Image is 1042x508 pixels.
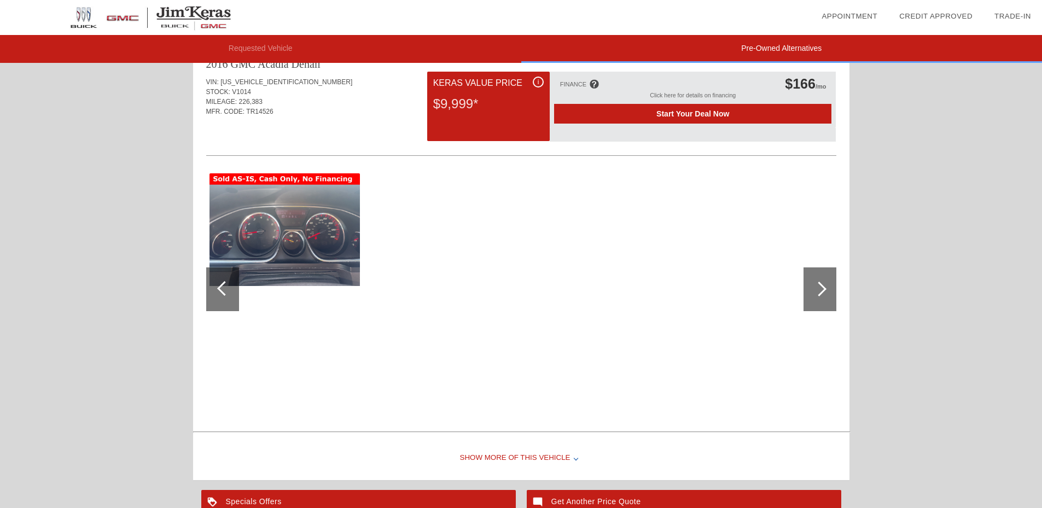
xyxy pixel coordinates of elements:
[193,436,849,480] div: Show More of this Vehicle
[568,109,818,118] span: Start Your Deal Now
[206,78,219,86] span: VIN:
[994,12,1031,20] a: Trade-In
[206,123,836,141] div: Quoted on [DATE] 12:40:33 PM
[554,92,831,104] div: Click here for details on financing
[206,108,245,115] span: MFR. CODE:
[246,108,273,115] span: TR14526
[785,76,826,92] div: /mo
[433,90,544,118] div: $9,999*
[560,81,586,87] div: FINANCE
[533,77,544,87] div: i
[209,173,360,286] img: image.aspx
[822,12,877,20] a: Appointment
[206,88,230,96] span: STOCK:
[220,78,352,86] span: [US_VEHICLE_IDENTIFICATION_NUMBER]
[899,12,973,20] a: Credit Approved
[239,98,263,106] span: 226,383
[206,98,237,106] span: MILEAGE:
[433,77,544,90] div: Keras Value Price
[785,76,816,91] span: $166
[232,88,251,96] span: V1014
